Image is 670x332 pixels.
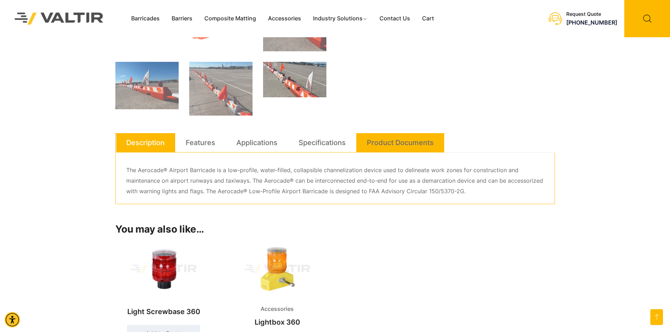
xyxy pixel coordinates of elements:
[186,133,215,152] a: Features
[416,13,440,24] a: Cart
[126,133,165,152] a: Description
[166,13,198,24] a: Barriers
[374,13,416,24] a: Contact Us
[650,309,663,325] a: Go to top
[262,13,307,24] a: Accessories
[115,223,555,235] h2: You may also like…
[229,240,326,330] a: AccessoriesLightbox 360
[5,312,20,327] div: Accessibility Menu
[115,240,212,320] a: Light Screwbase 360
[236,133,277,152] a: Applications
[255,304,299,314] span: Accessories
[189,62,253,116] img: Valtir-Airport-Aerocade-IMG_0338-scaled-e1659559290309.jpg
[263,62,326,97] img: croppedValtir-Airport-Aerocade-IMG_0334-scaled-e1659559197383.jpg
[198,13,262,24] a: Composite Matting
[299,133,346,152] a: Specifications
[115,62,179,109] img: Valtir-Airport-Aerocade-IMG_0336-scaled-1.jpg
[367,133,434,152] a: Product Documents
[125,13,166,24] a: Barricades
[307,13,374,24] a: Industry Solutions
[115,304,212,319] h2: Light Screwbase 360
[5,3,113,34] img: Valtir Rentals
[229,314,326,330] h2: Lightbox 360
[126,165,544,197] p: The Aerocade® Airport Barricade is a low-profile, water-filled, collapsible channelization device...
[566,11,617,17] div: Request Quote
[566,19,617,26] a: call (888) 496-3625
